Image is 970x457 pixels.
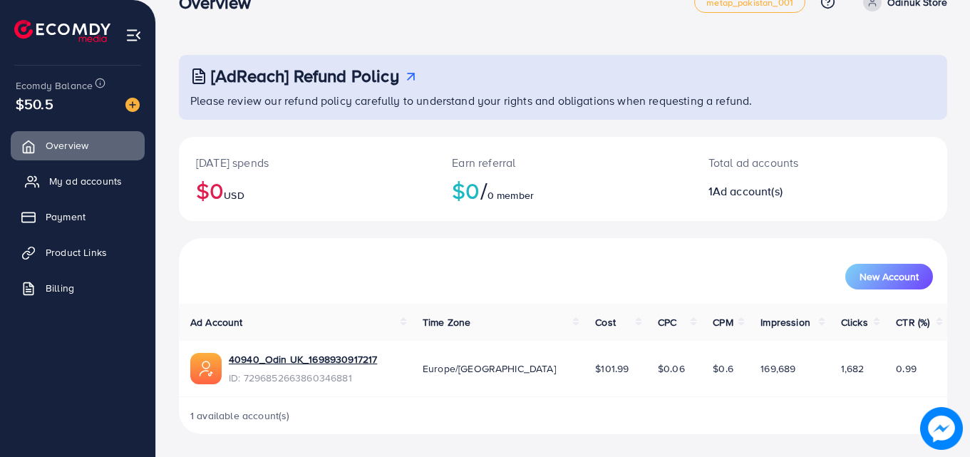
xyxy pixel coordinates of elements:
span: Ad Account [190,315,243,329]
span: CPM [713,315,733,329]
span: My ad accounts [49,174,122,188]
h2: $0 [452,177,674,204]
span: Ad account(s) [713,183,783,199]
span: 0.99 [896,361,917,376]
button: New Account [845,264,933,289]
span: $0.6 [713,361,733,376]
p: Earn referral [452,154,674,171]
a: Payment [11,202,145,231]
a: 40940_Odin UK_1698930917217 [229,352,377,366]
span: CPC [658,315,676,329]
img: image [125,98,140,112]
span: 0 member [487,188,534,202]
span: CTR (%) [896,315,929,329]
h2: 1 [708,185,867,198]
span: Clicks [841,315,868,329]
span: Europe/[GEOGRAPHIC_DATA] [423,361,556,376]
h3: [AdReach] Refund Policy [211,66,399,86]
img: image [920,407,963,450]
span: Ecomdy Balance [16,78,93,93]
span: $0.06 [658,361,685,376]
span: Overview [46,138,88,153]
span: ID: 7296852663860346881 [229,371,377,385]
span: Cost [595,315,616,329]
p: Total ad accounts [708,154,867,171]
img: logo [14,20,110,42]
img: ic-ads-acc.e4c84228.svg [190,353,222,384]
a: Product Links [11,238,145,267]
span: Time Zone [423,315,470,329]
span: New Account [860,272,919,282]
span: USD [224,188,244,202]
span: / [480,174,487,207]
p: Please review our refund policy carefully to understand your rights and obligations when requesti... [190,92,939,109]
a: Overview [11,131,145,160]
span: 1,682 [841,361,865,376]
p: [DATE] spends [196,154,418,171]
span: 1 available account(s) [190,409,290,423]
span: Billing [46,281,74,295]
a: My ad accounts [11,167,145,195]
a: Billing [11,274,145,302]
span: $50.5 [16,93,53,114]
span: Product Links [46,245,107,260]
img: menu [125,27,142,43]
span: Payment [46,210,86,224]
h2: $0 [196,177,418,204]
span: $101.99 [595,361,629,376]
span: 169,689 [760,361,795,376]
span: Impression [760,315,810,329]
